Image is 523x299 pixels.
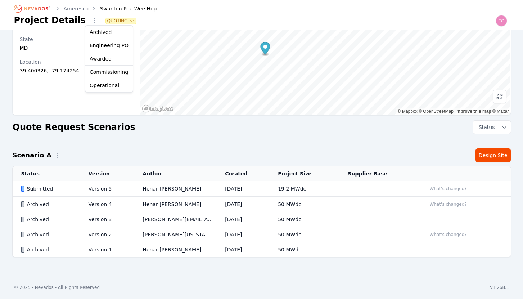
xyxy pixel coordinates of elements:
[85,26,133,92] div: Quoting
[85,66,133,79] button: Commissioning
[85,79,133,92] button: Operational
[490,285,509,290] div: v1.268.1
[85,26,133,39] button: Archived
[85,52,133,66] button: Awarded
[106,18,136,24] button: Quoting
[14,285,100,290] div: © 2025 - Nevados - All Rights Reserved
[85,39,133,52] button: Engineering PO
